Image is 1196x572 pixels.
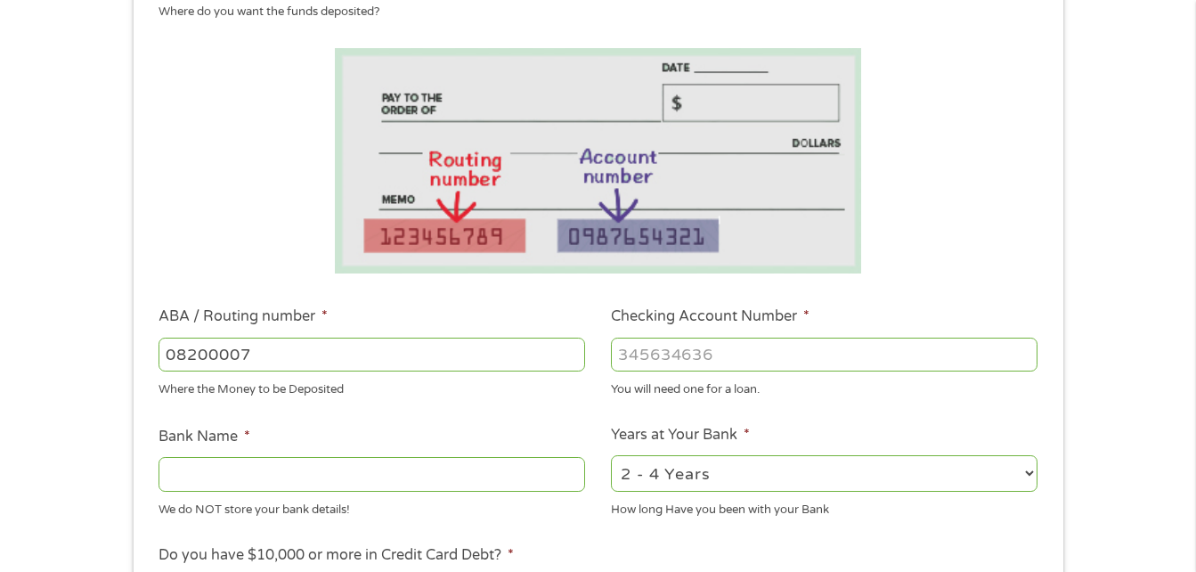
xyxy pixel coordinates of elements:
[159,338,585,372] input: 263177916
[159,428,250,446] label: Bank Name
[159,494,585,519] div: We do NOT store your bank details!
[159,546,514,565] label: Do you have $10,000 or more in Credit Card Debt?
[611,307,810,326] label: Checking Account Number
[611,494,1037,519] div: How long Have you been with your Bank
[159,307,328,326] label: ABA / Routing number
[611,338,1037,372] input: 345634636
[611,426,750,445] label: Years at Your Bank
[159,375,585,399] div: Where the Money to be Deposited
[611,375,1037,399] div: You will need one for a loan.
[335,48,862,274] img: Routing number location
[159,4,1024,21] div: Where do you want the funds deposited?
